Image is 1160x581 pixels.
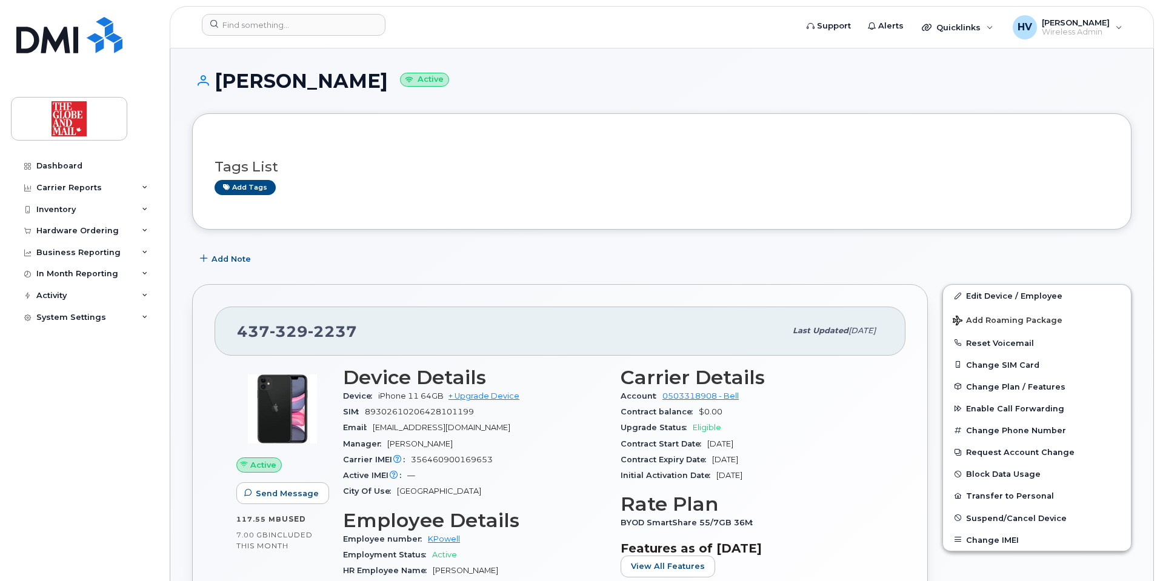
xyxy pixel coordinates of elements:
button: Change Phone Number [943,419,1131,441]
span: Active IMEI [343,471,407,480]
button: Enable Call Forwarding [943,397,1131,419]
span: Initial Activation Date [621,471,716,480]
span: Enable Call Forwarding [966,404,1064,413]
span: Active [432,550,457,559]
span: Upgrade Status [621,423,693,432]
span: HR Employee Name [343,566,433,575]
span: Email [343,423,373,432]
span: [DATE] [848,326,876,335]
button: Block Data Usage [943,463,1131,485]
button: Add Roaming Package [943,307,1131,332]
span: Change Plan / Features [966,382,1065,391]
span: BYOD SmartShare 55/7GB 36M [621,518,759,527]
span: [DATE] [707,439,733,448]
button: Change IMEI [943,529,1131,551]
span: Device [343,391,378,400]
span: Employee number [343,534,428,543]
span: Send Message [256,488,319,499]
span: Contract Expiry Date [621,455,712,464]
h3: Device Details [343,367,606,388]
span: 329 [270,322,308,340]
span: Contract Start Date [621,439,707,448]
span: [DATE] [712,455,738,464]
small: Active [400,73,449,87]
span: Contract balance [621,407,699,416]
span: 2237 [308,322,357,340]
span: — [407,471,415,480]
span: Employment Status [343,550,432,559]
h3: Features as of [DATE] [621,541,884,556]
button: Suspend/Cancel Device [943,507,1131,529]
span: Active [250,459,276,471]
span: Suspend/Cancel Device [966,513,1067,522]
span: $0.00 [699,407,722,416]
span: [PERSON_NAME] [433,566,498,575]
span: 117.55 MB [236,515,282,523]
h1: [PERSON_NAME] [192,70,1132,91]
span: 356460900169653 [411,455,493,464]
span: SIM [343,407,365,416]
button: Change Plan / Features [943,376,1131,397]
span: [DATE] [716,471,742,480]
span: Add Roaming Package [953,316,1062,327]
button: Add Note [192,248,261,270]
span: [PERSON_NAME] [387,439,453,448]
span: iPhone 11 64GB [378,391,444,400]
span: used [282,514,306,523]
span: Manager [343,439,387,448]
h3: Employee Details [343,510,606,531]
span: included this month [236,530,313,550]
span: City Of Use [343,486,397,496]
span: [EMAIL_ADDRESS][DOMAIN_NAME] [373,423,510,432]
button: Request Account Change [943,441,1131,463]
span: Account [621,391,662,400]
span: View All Features [631,560,705,572]
span: Carrier IMEI [343,455,411,464]
h3: Tags List [215,159,1109,174]
span: Eligible [693,423,721,432]
span: Last updated [793,326,848,335]
span: Add Note [212,253,251,265]
h3: Carrier Details [621,367,884,388]
span: 89302610206428101199 [365,407,474,416]
button: View All Features [621,556,715,577]
button: Reset Voicemail [943,332,1131,354]
span: 7.00 GB [236,531,268,539]
a: Add tags [215,180,276,195]
a: Edit Device / Employee [943,285,1131,307]
img: iPhone_11.jpg [246,373,319,445]
a: + Upgrade Device [448,391,519,400]
button: Change SIM Card [943,354,1131,376]
a: KPowell [428,534,460,543]
span: [GEOGRAPHIC_DATA] [397,486,481,496]
a: 0503318908 - Bell [662,391,739,400]
h3: Rate Plan [621,493,884,515]
button: Transfer to Personal [943,485,1131,506]
span: 437 [237,322,357,340]
button: Send Message [236,482,329,504]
